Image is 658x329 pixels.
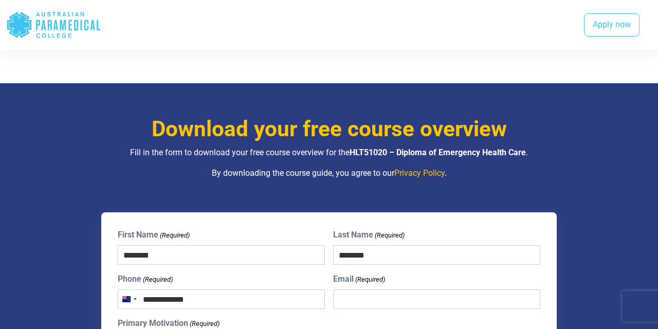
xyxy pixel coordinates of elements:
[142,275,173,285] span: (Required)
[54,147,604,159] p: Fill in the form to download your free course overview for the .
[374,230,405,241] span: (Required)
[54,167,604,179] p: By downloading the course guide, you agree to our .
[118,290,140,308] button: Selected country
[350,148,526,157] strong: HLT51020 – Diploma of Emergency Health Care
[189,319,220,329] span: (Required)
[118,229,190,241] label: First Name
[394,168,445,178] a: Privacy Policy
[159,230,190,241] span: (Required)
[54,116,604,142] h3: Download your free course overview
[355,275,386,285] span: (Required)
[6,8,101,42] div: Australian Paramedical College
[118,273,173,285] label: Phone
[584,13,639,37] a: Apply now
[333,273,385,285] label: Email
[333,229,405,241] label: Last Name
